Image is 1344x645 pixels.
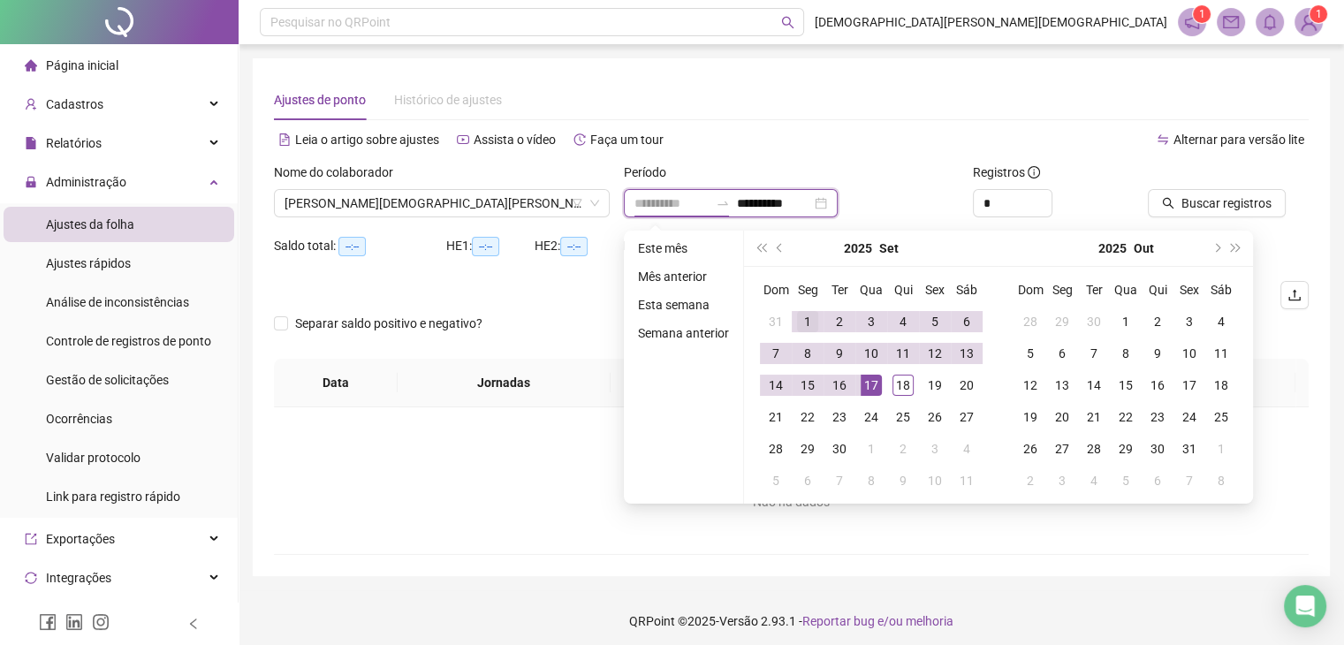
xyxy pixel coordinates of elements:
td: 2025-09-13 [951,338,983,369]
div: 9 [892,470,914,491]
td: 2025-09-11 [887,338,919,369]
div: 5 [765,470,786,491]
span: Link para registro rápido [46,489,180,504]
span: Leia o artigo sobre ajustes [295,133,439,147]
td: 2025-09-28 [760,433,792,465]
td: 2025-09-02 [824,306,855,338]
td: 2025-10-03 [1173,306,1205,338]
div: 4 [956,438,977,459]
div: 12 [1020,375,1041,396]
td: 2025-10-02 [1142,306,1173,338]
div: 1 [797,311,818,332]
div: 5 [924,311,945,332]
span: 1 [1316,8,1322,20]
td: 2025-09-10 [855,338,887,369]
td: 2025-10-24 [1173,401,1205,433]
span: down [589,198,600,209]
button: super-next-year [1226,231,1246,266]
div: 28 [1020,311,1041,332]
sup: Atualize o seu contato no menu Meus Dados [1310,5,1327,23]
div: 29 [1052,311,1073,332]
span: Ajustes rápidos [46,256,131,270]
div: 29 [1115,438,1136,459]
td: 2025-10-09 [887,465,919,497]
div: 27 [1052,438,1073,459]
th: Dom [760,274,792,306]
span: Ajustes da folha [46,217,134,231]
div: 26 [924,406,945,428]
span: sync [25,572,37,584]
td: 2025-11-02 [1014,465,1046,497]
div: 9 [1147,343,1168,364]
div: 12 [924,343,945,364]
td: 2025-09-30 [824,433,855,465]
td: 2025-09-03 [855,306,887,338]
span: linkedin [65,613,83,631]
span: swap [1157,133,1169,146]
div: HE 1: [446,236,535,256]
span: Integrações [46,571,111,585]
td: 2025-10-01 [855,433,887,465]
span: lock [25,176,37,188]
div: 10 [1179,343,1200,364]
th: Ter [824,274,855,306]
div: 16 [1147,375,1168,396]
div: 11 [956,470,977,491]
div: 22 [797,406,818,428]
button: year panel [844,231,872,266]
span: home [25,59,37,72]
div: 6 [1052,343,1073,364]
th: Sex [1173,274,1205,306]
td: 2025-09-15 [792,369,824,401]
td: 2025-09-22 [792,401,824,433]
button: year panel [1098,231,1127,266]
div: 11 [1211,343,1232,364]
td: 2025-10-03 [919,433,951,465]
div: 10 [861,343,882,364]
div: 20 [956,375,977,396]
div: 15 [1115,375,1136,396]
div: 15 [797,375,818,396]
td: 2025-09-29 [1046,306,1078,338]
span: Controle de registros de ponto [46,334,211,348]
span: Página inicial [46,58,118,72]
td: 2025-10-10 [919,465,951,497]
div: 24 [861,406,882,428]
li: Semana anterior [631,322,736,344]
td: 2025-09-28 [1014,306,1046,338]
div: 21 [765,406,786,428]
td: 2025-10-06 [792,465,824,497]
td: 2025-10-06 [1046,338,1078,369]
td: 2025-10-18 [1205,369,1237,401]
td: 2025-09-20 [951,369,983,401]
button: Buscar registros [1148,189,1286,217]
div: 8 [861,470,882,491]
span: Histórico de ajustes [394,93,502,107]
th: Qua [855,274,887,306]
li: Esta semana [631,294,736,315]
td: 2025-11-01 [1205,433,1237,465]
div: 14 [1083,375,1105,396]
div: 5 [1115,470,1136,491]
div: Não há dados [295,492,1287,512]
th: Seg [1046,274,1078,306]
div: 29 [797,438,818,459]
th: Sáb [1205,274,1237,306]
td: 2025-10-04 [1205,306,1237,338]
span: Cadastros [46,97,103,111]
div: 24 [1179,406,1200,428]
div: 6 [797,470,818,491]
td: 2025-10-29 [1110,433,1142,465]
span: file-text [278,133,291,146]
td: 2025-09-09 [824,338,855,369]
button: month panel [1134,231,1154,266]
div: 30 [1147,438,1168,459]
span: Separar saldo positivo e negativo? [288,314,490,333]
div: 7 [765,343,786,364]
div: 8 [797,343,818,364]
div: 6 [1147,470,1168,491]
button: prev-year [771,231,790,266]
div: 28 [765,438,786,459]
div: 30 [829,438,850,459]
span: filter [572,198,582,209]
